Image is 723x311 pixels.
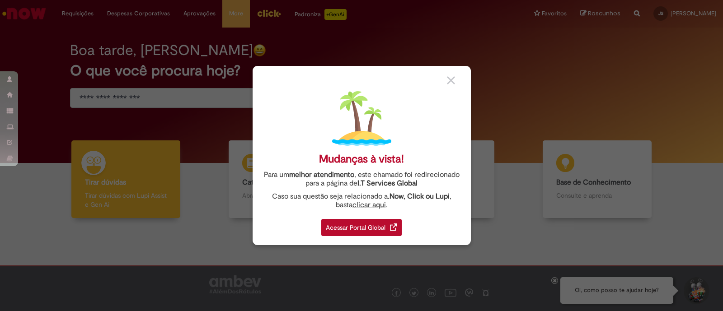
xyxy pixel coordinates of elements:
img: island.png [332,89,391,148]
div: Para um , este chamado foi redirecionado para a página de [259,171,464,188]
div: Caso sua questão seja relacionado a , basta . [259,192,464,209]
img: close_button_grey.png [447,76,455,84]
a: I.T Services Global [357,174,418,188]
a: clicar aqui [352,195,386,209]
img: redirect_link.png [390,223,397,231]
div: Mudanças à vista! [319,153,404,166]
strong: .Now, Click ou Lupi [388,192,450,201]
a: Acessar Portal Global [321,214,402,236]
div: Acessar Portal Global [321,219,402,236]
strong: melhor atendimento [289,170,354,179]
